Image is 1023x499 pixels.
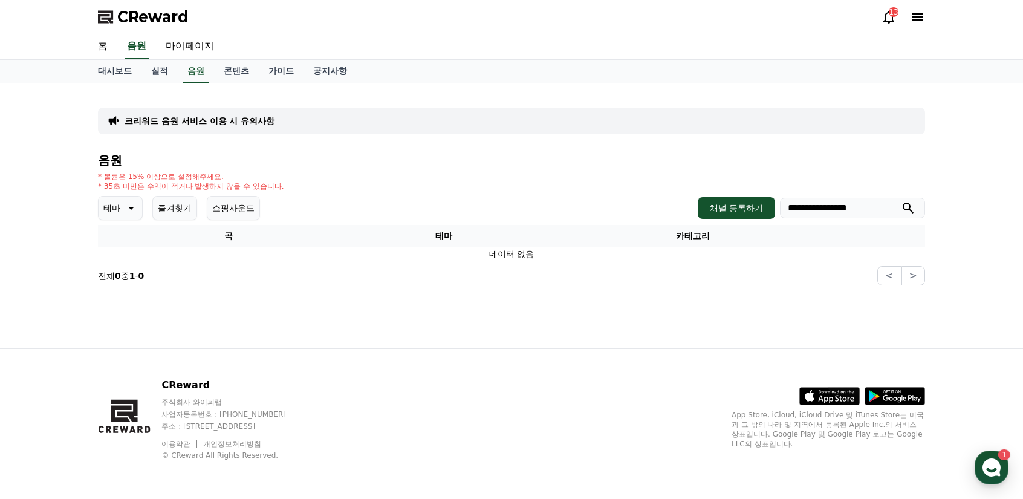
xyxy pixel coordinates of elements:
button: < [877,266,901,285]
a: 개인정보처리방침 [203,440,261,448]
a: 크리워드 음원 서비스 이용 시 유의사항 [125,115,274,127]
p: 주소 : [STREET_ADDRESS] [161,422,309,431]
p: 전체 중 - [98,270,144,282]
a: 가이드 [259,60,304,83]
span: CReward [117,7,189,27]
a: CReward [98,7,189,27]
span: 대화 [111,402,125,412]
button: 즐겨찾기 [152,196,197,220]
p: CReward [161,378,309,393]
a: 공지사항 [304,60,357,83]
span: 1 [123,383,127,393]
td: 데이터 없음 [98,247,925,261]
a: 설정 [156,383,232,414]
p: * 35초 미만은 수익이 적거나 발생하지 않을 수 있습니다. [98,181,284,191]
a: 콘텐츠 [214,60,259,83]
span: 홈 [38,402,45,411]
p: © CReward All Rights Reserved. [161,451,309,460]
a: 음원 [183,60,209,83]
p: * 볼륨은 15% 이상으로 설정해주세요. [98,172,284,181]
a: 이용약관 [161,440,200,448]
button: > [901,266,925,285]
div: 13 [889,7,898,17]
button: 쇼핑사운드 [207,196,260,220]
p: 주식회사 와이피랩 [161,397,309,407]
th: 카테고리 [528,225,857,247]
a: 대시보드 [88,60,141,83]
a: 마이페이지 [156,34,224,59]
strong: 1 [129,271,135,281]
a: 홈 [88,34,117,59]
a: 홈 [4,383,80,414]
strong: 0 [115,271,121,281]
th: 테마 [359,225,528,247]
p: 테마 [103,200,120,217]
p: 사업자등록번호 : [PHONE_NUMBER] [161,409,309,419]
button: 테마 [98,196,143,220]
span: 설정 [187,402,201,411]
th: 곡 [98,225,359,247]
p: App Store, iCloud, iCloud Drive 및 iTunes Store는 미국과 그 밖의 나라 및 지역에서 등록된 Apple Inc.의 서비스 상표입니다. Goo... [732,410,925,449]
a: 1대화 [80,383,156,414]
a: 13 [882,10,896,24]
strong: 0 [138,271,145,281]
a: 실적 [141,60,178,83]
h4: 음원 [98,154,925,167]
button: 채널 등록하기 [698,197,775,219]
a: 음원 [125,34,149,59]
